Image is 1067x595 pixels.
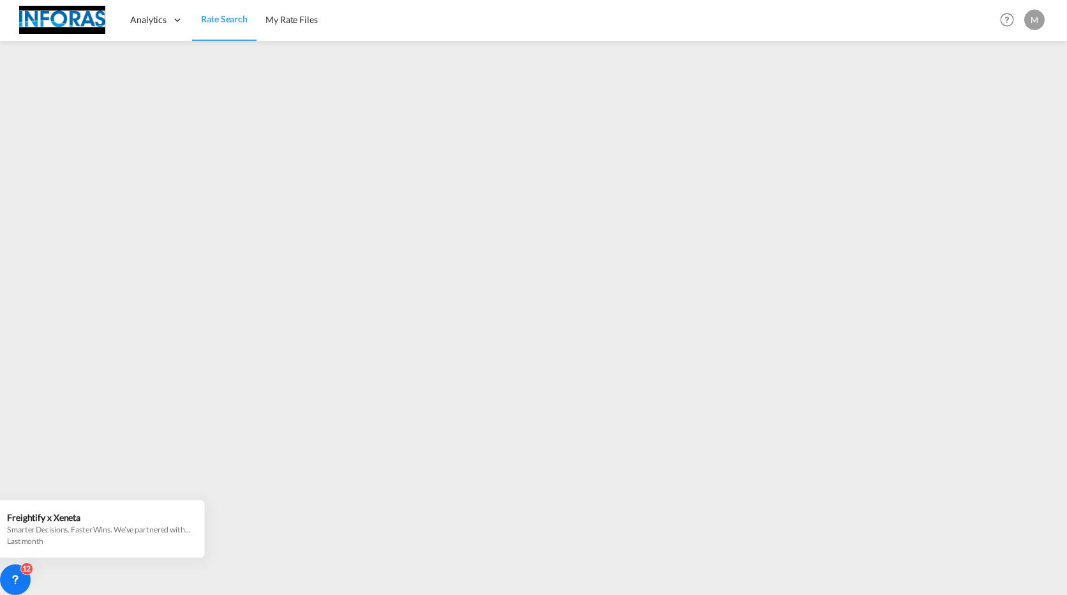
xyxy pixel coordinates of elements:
img: eff75c7098ee11eeb65dd1c63e392380.jpg [19,6,105,34]
div: M [1024,10,1045,30]
span: My Rate Files [265,14,318,25]
div: Help [996,9,1024,32]
span: Rate Search [201,13,248,24]
span: Help [996,9,1018,31]
span: Analytics [130,13,167,26]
